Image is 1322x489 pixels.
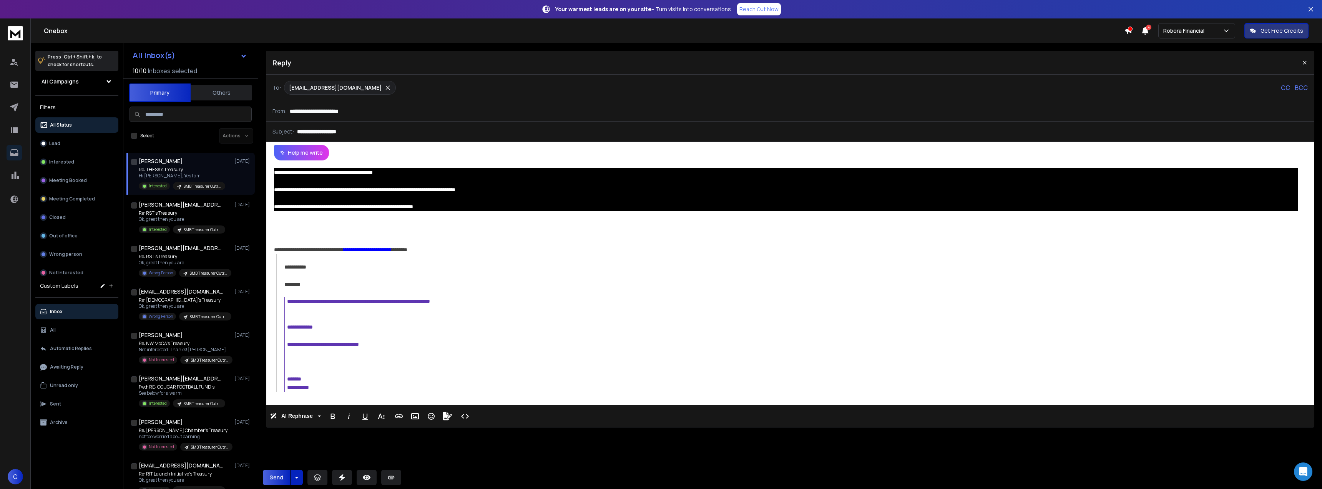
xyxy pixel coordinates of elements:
span: Ctrl + Shift + k [63,52,95,61]
button: Bold (Ctrl+B) [326,409,340,424]
p: [DATE] [234,419,252,425]
p: Reach Out Now [739,5,779,13]
div: Open Intercom Messenger [1294,462,1312,481]
label: Select [140,133,154,139]
p: [DATE] [234,376,252,382]
p: Not Interested [149,444,174,450]
button: Meeting Booked [35,173,118,188]
button: Lead [35,136,118,151]
p: SMB Treasurer Outreach [184,401,221,407]
p: Unread only [50,382,78,389]
button: Send [263,470,290,485]
h1: [EMAIL_ADDRESS][DOMAIN_NAME] [139,288,223,295]
p: [DATE] [234,202,252,208]
button: More Text [374,409,389,424]
p: Re: THESA's Treasury [139,167,225,173]
p: Hi [PERSON_NAME], Yes I am [139,173,225,179]
h3: Inboxes selected [148,66,197,75]
button: Awaiting Reply [35,359,118,375]
button: Closed [35,210,118,225]
p: Interested [49,159,74,165]
p: CC [1281,83,1290,92]
p: Wrong Person [149,270,173,276]
p: Wrong person [49,251,82,257]
h1: Onebox [44,26,1124,35]
p: Reply [272,57,291,68]
p: All [50,327,56,333]
h1: All Inbox(s) [133,52,175,59]
span: 4 [1146,25,1151,30]
h1: [PERSON_NAME] [139,331,183,339]
p: Wrong Person [149,314,173,319]
button: Insert Image (Ctrl+P) [408,409,422,424]
h1: [PERSON_NAME][EMAIL_ADDRESS][PERSON_NAME][DOMAIN_NAME] [139,244,223,252]
p: Ok, great then you are [139,477,225,483]
p: Get Free Credits [1261,27,1303,35]
p: Ok, great then you are [139,216,225,222]
img: logo [8,26,23,40]
h3: Custom Labels [40,282,78,290]
p: SMB Treasurer Outreach [191,444,228,450]
h1: [PERSON_NAME][EMAIL_ADDRESS][DOMAIN_NAME] [139,375,223,382]
p: Interested [149,183,167,189]
p: Ok, great then you are [139,303,231,309]
a: Reach Out Now [737,3,781,15]
p: Interested [149,227,167,232]
p: [DATE] [234,332,252,338]
p: Interested [149,401,167,406]
p: Out of office [49,233,78,239]
p: Re: RST's Treasury [139,254,231,260]
h1: [EMAIL_ADDRESS][DOMAIN_NAME] [139,462,223,469]
p: Press to check for shortcuts. [48,53,102,68]
button: Signature [440,409,455,424]
button: Others [191,84,252,101]
p: – Turn visits into conversations [555,5,731,13]
h1: [PERSON_NAME] [139,157,183,165]
button: Inbox [35,304,118,319]
h1: [PERSON_NAME][EMAIL_ADDRESS][PERSON_NAME][DOMAIN_NAME] [139,201,223,209]
button: G [8,469,23,484]
p: From: [272,107,287,115]
strong: Your warmest leads are on your site [555,5,651,13]
p: [DATE] [234,158,252,164]
h3: Filters [35,102,118,113]
p: Not interested. Thanks! [PERSON_NAME] [139,347,231,353]
p: BCC [1295,83,1308,92]
p: Automatic Replies [50,345,92,352]
button: Not Interested [35,265,118,280]
h1: [PERSON_NAME] [139,418,183,426]
p: Ok, great then you are [139,260,231,266]
button: All Inbox(s) [126,48,253,63]
p: Inbox [50,309,63,315]
p: SMB Treasurer Outreach [184,184,221,189]
button: Meeting Completed [35,191,118,207]
button: All Status [35,117,118,133]
p: Sent [50,401,61,407]
p: All Status [50,122,72,128]
button: All Campaigns [35,74,118,89]
p: Awaiting Reply [50,364,83,370]
p: SMB Treasurer Outreach [190,270,227,276]
button: Automatic Replies [35,341,118,356]
button: All [35,322,118,338]
button: Get Free Credits [1244,23,1309,38]
button: Insert Link (Ctrl+K) [392,409,406,424]
button: Out of office [35,228,118,244]
button: Underline (Ctrl+U) [358,409,372,424]
p: Re: NW MoCA's Treasury [139,340,231,347]
span: AI Rephrase [280,413,314,419]
p: Re: [DEMOGRAPHIC_DATA]'s Treasury [139,297,231,303]
p: Subject: [272,128,294,135]
button: Archive [35,415,118,430]
button: Code View [458,409,472,424]
p: not too worried about earning [139,434,231,440]
span: 10 / 10 [133,66,146,75]
button: Interested [35,154,118,170]
p: Meeting Completed [49,196,95,202]
p: SMB Treasurer Outreach [184,227,221,233]
p: [DATE] [234,245,252,251]
p: Robora Financial [1163,27,1207,35]
p: [DATE] [234,462,252,469]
